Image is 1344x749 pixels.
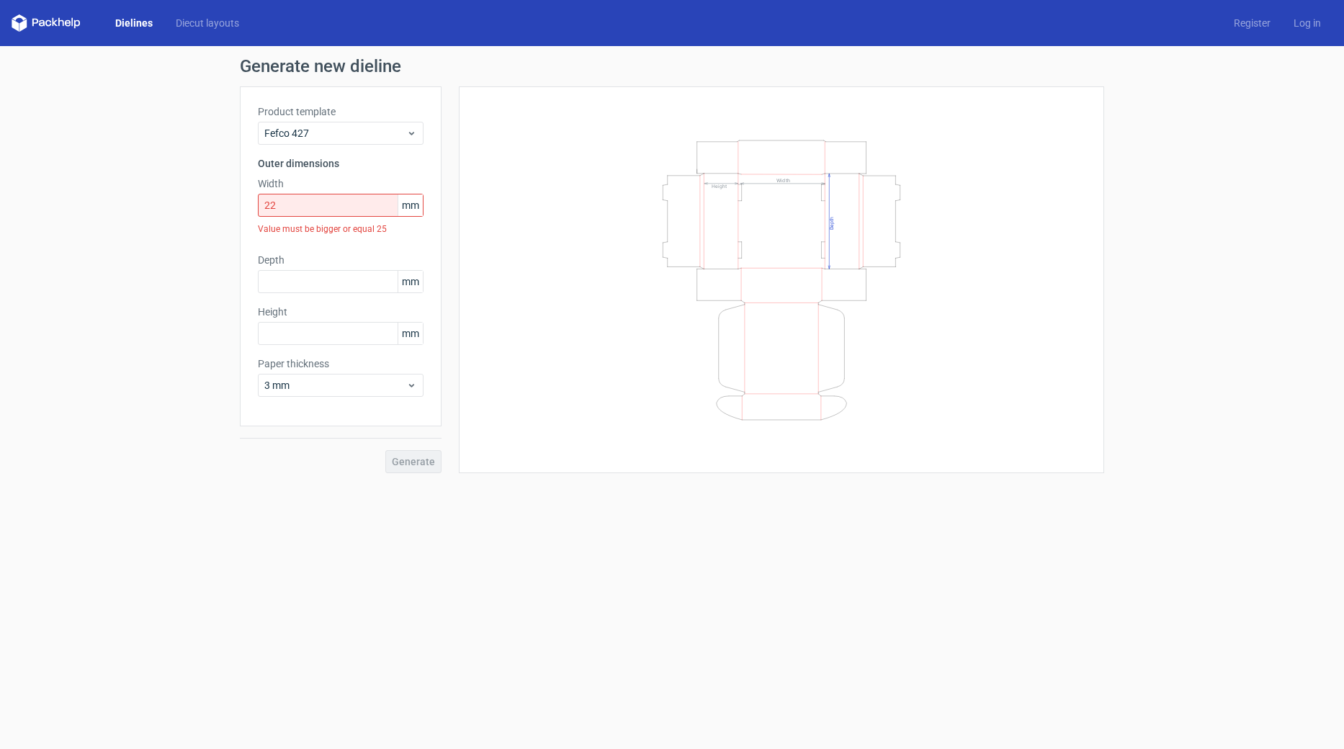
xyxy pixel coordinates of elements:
[240,58,1104,75] h1: Generate new dieline
[398,271,423,292] span: mm
[258,253,424,267] label: Depth
[258,104,424,119] label: Product template
[258,305,424,319] label: Height
[398,323,423,344] span: mm
[258,217,424,241] div: Value must be bigger or equal 25
[258,156,424,171] h3: Outer dimensions
[264,126,406,140] span: Fefco 427
[776,176,790,183] text: Width
[258,176,424,191] label: Width
[712,183,727,189] text: Height
[104,16,164,30] a: Dielines
[1222,16,1282,30] a: Register
[258,356,424,371] label: Paper thickness
[398,194,423,216] span: mm
[1282,16,1332,30] a: Log in
[264,378,406,393] span: 3 mm
[829,216,835,229] text: Depth
[164,16,251,30] a: Diecut layouts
